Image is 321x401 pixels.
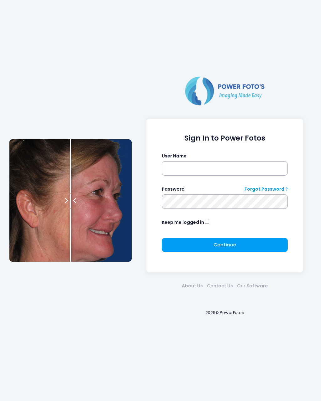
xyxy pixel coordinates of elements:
[213,241,236,248] span: Continue
[162,134,288,143] h1: Sign In to Power Fotos
[205,283,235,289] a: Contact Us
[162,219,204,226] label: Keep me logged in
[138,299,312,326] div: 2025© PowerFotos
[180,283,205,289] a: About Us
[162,153,187,159] label: User Name
[162,238,288,252] button: Continue
[245,186,288,193] a: Forgot Password ?
[235,283,270,289] a: Our Software
[162,186,185,193] label: Password
[182,75,267,106] img: Logo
